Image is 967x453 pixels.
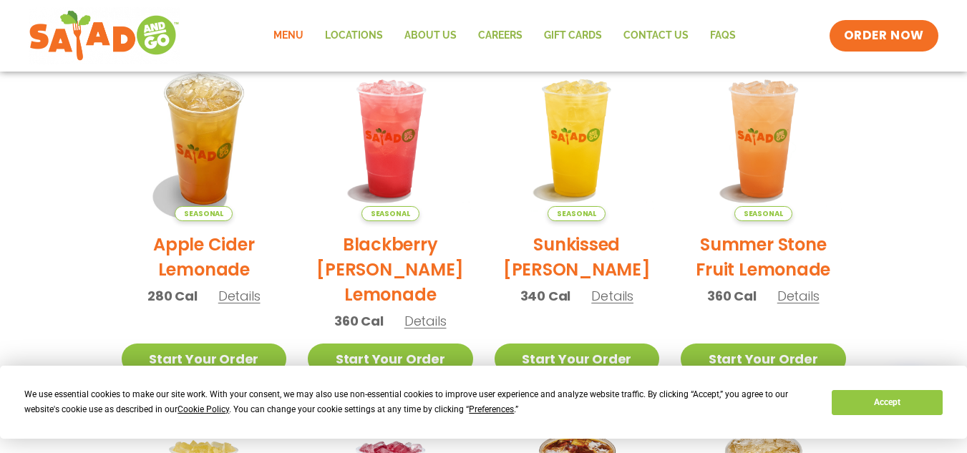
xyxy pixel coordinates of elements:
[591,287,633,305] span: Details
[469,404,514,414] span: Preferences
[394,19,467,52] a: About Us
[734,206,792,221] span: Seasonal
[520,286,571,306] span: 340 Cal
[495,232,660,282] h2: Sunkissed [PERSON_NAME]
[613,19,699,52] a: Contact Us
[681,232,846,282] h2: Summer Stone Fruit Lemonade
[334,311,384,331] span: 360 Cal
[777,287,820,305] span: Details
[681,344,846,374] a: Start Your Order
[147,286,198,306] span: 280 Cal
[263,19,747,52] nav: Menu
[122,232,287,282] h2: Apple Cider Lemonade
[263,19,314,52] a: Menu
[308,56,473,221] img: Product photo for Blackberry Bramble Lemonade
[681,56,846,221] img: Product photo for Summer Stone Fruit Lemonade
[122,344,287,374] a: Start Your Order
[830,20,938,52] a: ORDER NOW
[844,27,924,44] span: ORDER NOW
[699,19,747,52] a: FAQs
[308,232,473,307] h2: Blackberry [PERSON_NAME] Lemonade
[24,387,815,417] div: We use essential cookies to make our site work. With your consent, we may also use non-essential ...
[533,19,613,52] a: GIFT CARDS
[308,344,473,374] a: Start Your Order
[314,19,394,52] a: Locations
[832,390,942,415] button: Accept
[707,286,757,306] span: 360 Cal
[361,206,419,221] span: Seasonal
[548,206,606,221] span: Seasonal
[218,287,261,305] span: Details
[178,404,229,414] span: Cookie Policy
[404,312,447,330] span: Details
[175,206,233,221] span: Seasonal
[467,19,533,52] a: Careers
[495,56,660,221] img: Product photo for Sunkissed Yuzu Lemonade
[29,7,180,64] img: new-SAG-logo-768×292
[495,344,660,374] a: Start Your Order
[122,56,287,221] img: Product photo for Apple Cider Lemonade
